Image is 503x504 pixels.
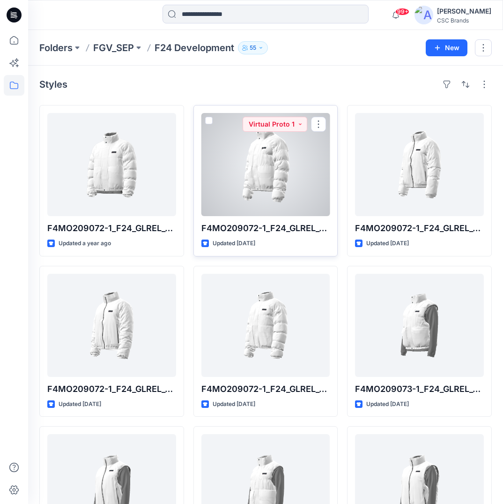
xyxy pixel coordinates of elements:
[250,43,256,53] p: 55
[395,8,409,15] span: 99+
[59,239,111,248] p: Updated a year ago
[213,239,255,248] p: Updated [DATE]
[355,113,484,216] a: F4MO209072-1_F24_GLREL_VP2_SIZE S_SIDE A
[426,39,467,56] button: New
[213,399,255,409] p: Updated [DATE]
[414,6,433,24] img: avatar
[201,274,330,377] a: F4MO209072-1_F24_GLREL_VP2_SIDE A
[59,399,101,409] p: Updated [DATE]
[437,6,491,17] div: [PERSON_NAME]
[201,383,330,396] p: F4MO209072-1_F24_GLREL_VP2_SIDE A
[437,17,491,24] div: CSC Brands
[47,274,176,377] a: F4MO209072-1_F24_GLREL_VP2_SIDE B
[355,274,484,377] a: F4MO209073-1_F24_GLREL_VP2_SIDE A
[39,41,73,54] a: Folders
[366,239,409,248] p: Updated [DATE]
[47,222,176,235] p: F4MO209072-1_F24_GLREL_VP1
[201,113,330,216] a: F4MO209072-1_F24_GLREL_VP2_SIZE S_SIDE A
[47,113,176,216] a: F4MO209072-1_F24_GLREL_VP1
[47,383,176,396] p: F4MO209072-1_F24_GLREL_VP2_SIDE B
[155,41,234,54] p: F24 Development
[238,41,268,54] button: 55
[355,383,484,396] p: F4MO209073-1_F24_GLREL_VP2_SIDE A
[93,41,134,54] a: FGV_SEP
[201,222,330,235] p: F4MO209072-1_F24_GLREL_VP2_SIZE S_SIDE A
[366,399,409,409] p: Updated [DATE]
[39,79,67,90] h4: Styles
[355,222,484,235] p: F4MO209072-1_F24_GLREL_VP2_SIZE S_SIDE A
